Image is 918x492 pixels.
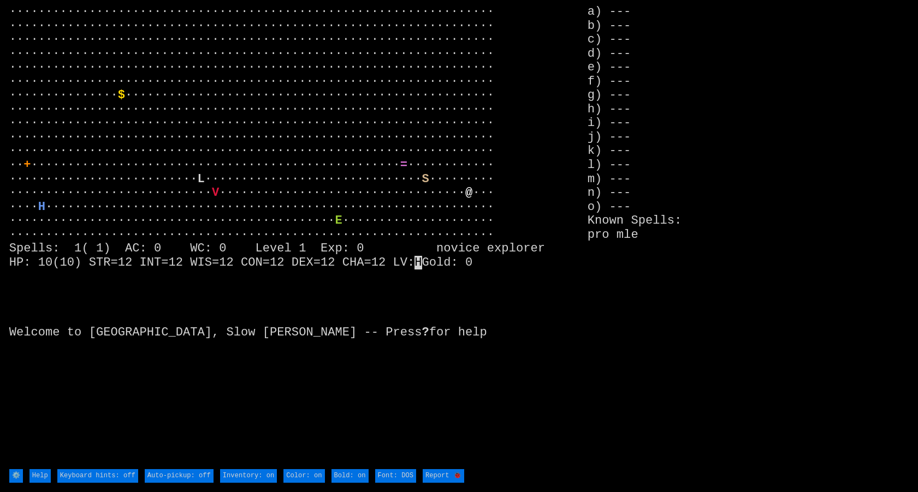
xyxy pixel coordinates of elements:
[588,5,909,467] stats: a) --- b) --- c) --- d) --- e) --- f) --- g) --- h) --- i) --- j) --- k) --- l) --- m) --- n) ---...
[400,158,407,172] font: =
[375,469,416,483] input: Font: DOS
[335,214,342,227] font: E
[422,326,429,339] b: ?
[212,186,219,200] font: V
[465,186,472,200] font: @
[283,469,324,483] input: Color: on
[145,469,214,483] input: Auto-pickup: off
[118,88,125,102] font: $
[414,256,422,269] mark: H
[57,469,138,483] input: Keyboard hints: off
[23,158,31,172] font: +
[423,469,464,483] input: Report 🐞
[29,469,51,483] input: Help
[9,5,588,467] larn: ··································································· ·····························...
[331,469,369,483] input: Bold: on
[9,469,23,483] input: ⚙️
[38,200,45,214] font: H
[198,172,205,186] font: L
[220,469,277,483] input: Inventory: on
[422,172,429,186] font: S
